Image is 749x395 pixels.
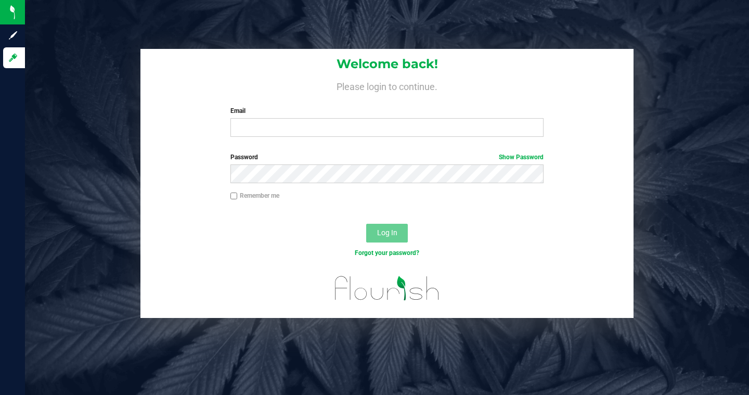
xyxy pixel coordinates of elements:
inline-svg: Sign up [8,30,18,41]
span: Password [230,154,258,161]
h4: Please login to continue. [140,79,634,92]
span: Log In [377,228,397,237]
a: Show Password [499,154,544,161]
h1: Welcome back! [140,57,634,71]
label: Remember me [230,191,279,200]
a: Forgot your password? [355,249,419,257]
inline-svg: Log in [8,53,18,63]
input: Remember me [230,193,238,200]
img: flourish_logo.svg [326,269,449,308]
button: Log In [366,224,408,243]
label: Email [230,106,544,116]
